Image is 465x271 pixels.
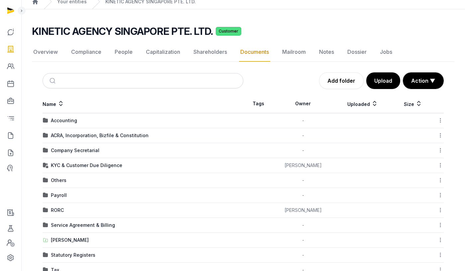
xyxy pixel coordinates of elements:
[46,73,61,88] button: Submit
[274,158,332,173] td: [PERSON_NAME]
[274,143,332,158] td: -
[274,128,332,143] td: -
[51,207,64,214] div: RORC
[43,133,48,138] img: folder.svg
[43,163,48,168] img: folder-locked-icon.svg
[274,188,332,203] td: -
[43,193,48,198] img: folder.svg
[192,43,228,62] a: Shareholders
[32,43,454,62] nav: Tabs
[51,252,95,258] div: Statutory Registers
[145,43,181,62] a: Capitalization
[43,208,48,213] img: folder.svg
[113,43,134,62] a: People
[393,94,433,113] th: Size
[274,173,332,188] td: -
[274,94,332,113] th: Owner
[319,72,364,89] a: Add folder
[51,237,89,243] div: [PERSON_NAME]
[43,252,48,258] img: folder.svg
[243,94,274,113] th: Tags
[274,233,332,248] td: -
[274,113,332,128] td: -
[43,178,48,183] img: folder.svg
[43,148,48,153] img: folder.svg
[333,94,393,113] th: Uploaded
[274,218,332,233] td: -
[51,132,149,139] div: ACRA, Incorporation, Bizfile & Constitution
[51,162,122,169] div: KYC & Customer Due Diligence
[346,43,368,62] a: Dossier
[51,147,99,154] div: Company Secretarial
[51,222,115,228] div: Service Agreement & Billing
[43,94,243,113] th: Name
[379,43,394,62] a: Jobs
[43,237,48,243] img: folder-upload.svg
[274,203,332,218] td: [PERSON_NAME]
[51,177,66,184] div: Others
[274,248,332,263] td: -
[216,27,241,36] span: Customer
[51,192,67,199] div: Payroll
[318,43,335,62] a: Notes
[43,118,48,123] img: folder.svg
[51,117,77,124] div: Accounting
[239,43,270,62] a: Documents
[43,223,48,228] img: folder.svg
[281,43,307,62] a: Mailroom
[32,43,59,62] a: Overview
[403,73,443,89] button: Action ▼
[70,43,103,62] a: Compliance
[366,72,400,89] button: Upload
[32,25,213,37] h2: KINETIC AGENCY SINGAPORE PTE. LTD.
